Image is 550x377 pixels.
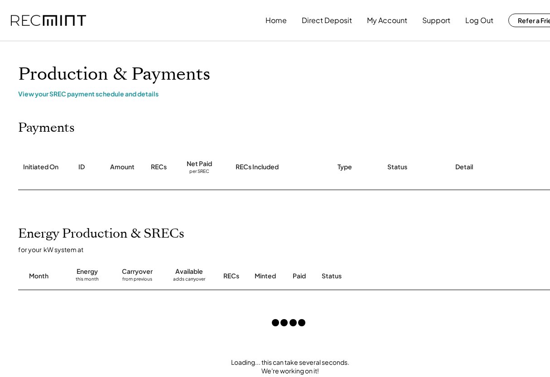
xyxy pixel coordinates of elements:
div: Available [175,267,203,276]
div: Status [322,272,476,281]
button: Home [265,11,287,29]
div: ID [78,162,85,172]
h2: Payments [18,120,75,136]
button: Support [422,11,450,29]
div: RECs Included [236,162,279,172]
button: Direct Deposit [302,11,352,29]
div: RECs [151,162,167,172]
div: this month [76,276,99,285]
div: Carryover [122,267,153,276]
div: adds carryover [173,276,205,285]
button: My Account [367,11,407,29]
div: from previous [122,276,152,285]
div: Status [387,162,407,172]
div: Month [29,272,48,281]
h2: Energy Production & SRECs [18,226,184,242]
div: Initiated On [23,162,58,172]
div: Type [338,162,352,172]
img: recmint-logotype%403x.png [11,15,86,26]
div: Detail [455,162,473,172]
div: Amount [110,162,135,172]
div: Energy [77,267,98,276]
div: RECs [223,272,239,281]
div: Paid [293,272,306,281]
div: per SREC [189,168,209,175]
div: Net Paid [187,159,212,168]
div: Minted [255,272,276,281]
button: Log Out [465,11,493,29]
